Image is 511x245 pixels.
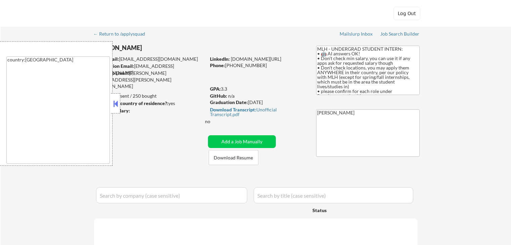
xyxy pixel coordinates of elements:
input: Search by title (case sensitive) [254,187,413,203]
a: [DOMAIN_NAME][URL] [231,56,281,62]
div: Status [312,204,370,216]
div: [PHONE_NUMBER] [210,62,305,69]
a: n/a [228,93,235,99]
button: Log Out [393,7,420,20]
div: [EMAIL_ADDRESS][DOMAIN_NAME] [94,63,206,76]
a: ← Return to /applysquad [93,31,152,38]
input: Search by company (case sensitive) [96,187,247,203]
div: [PERSON_NAME] [94,44,232,52]
div: Job Search Builder [380,32,420,36]
div: yes [94,100,204,107]
div: 214 sent / 250 bought [94,93,206,99]
div: Unofficial Transcript.pdf [210,107,303,117]
div: [PERSON_NAME][EMAIL_ADDRESS][PERSON_NAME][DOMAIN_NAME] [94,70,206,90]
div: [DATE] [210,99,305,106]
div: Mailslurp Inbox [340,32,373,36]
strong: GitHub: [210,93,227,99]
a: Download Transcript:Unofficial Transcript.pdf [210,107,303,117]
strong: Phone: [210,62,225,68]
button: Download Resume [209,150,258,165]
strong: Can work in country of residence?: [94,100,168,106]
div: [EMAIL_ADDRESS][DOMAIN_NAME] [94,56,206,62]
button: Add a Job Manually [208,135,276,148]
strong: Graduation Date: [210,99,248,105]
strong: LinkedIn: [210,56,230,62]
strong: Download Transcript: [210,107,256,112]
strong: GPA: [210,86,221,92]
div: 3.3 [210,86,306,92]
div: no [205,118,224,125]
a: Job Search Builder [380,31,420,38]
div: ← Return to /applysquad [93,32,152,36]
a: Mailslurp Inbox [340,31,373,38]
